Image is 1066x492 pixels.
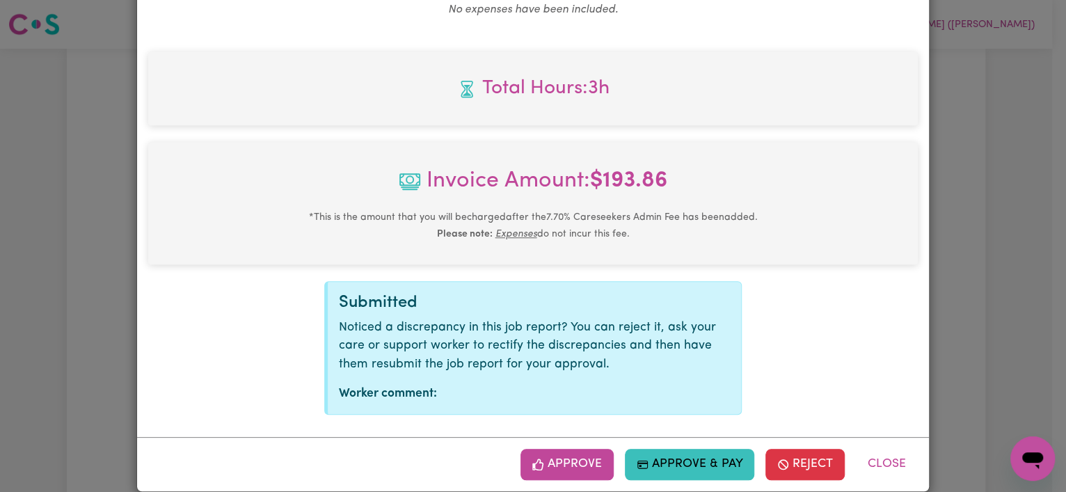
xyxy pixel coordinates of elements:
span: Invoice Amount: [159,164,907,209]
button: Approve [520,449,614,479]
small: This is the amount that you will be charged after the 7.70 % Careseekers Admin Fee has been added... [309,212,758,239]
strong: Worker comment: [339,388,437,399]
span: Submitted [339,294,417,311]
b: Please note: [437,229,493,239]
p: Noticed a discrepancy in this job report? You can reject it, ask your care or support worker to r... [339,319,730,374]
iframe: Button to launch messaging window [1010,436,1055,481]
button: Approve & Pay [625,449,755,479]
span: Total hours worked: 3 hours [159,74,907,103]
b: $ 193.86 [590,170,667,192]
em: No expenses have been included. [448,4,618,15]
u: Expenses [495,229,537,239]
button: Close [856,449,918,479]
button: Reject [765,449,845,479]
